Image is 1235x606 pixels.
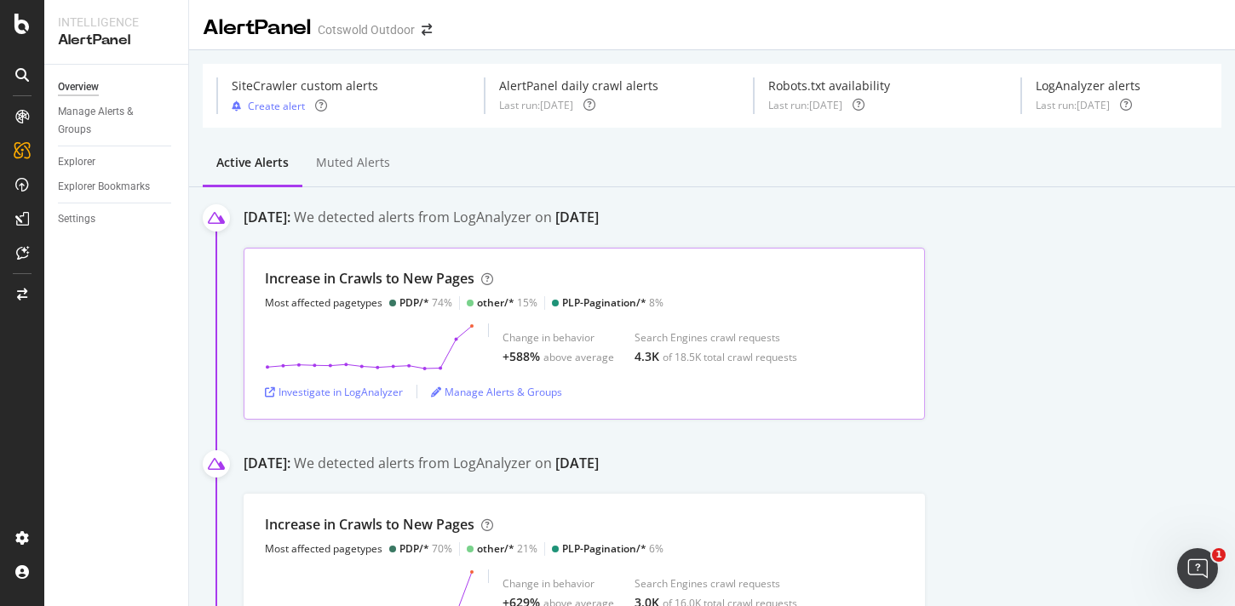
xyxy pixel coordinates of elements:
[399,541,429,556] div: PDP/*
[562,541,663,556] div: 6%
[399,295,452,310] div: 74%
[768,77,890,94] div: Robots.txt availability
[543,350,614,364] div: above average
[562,295,646,310] div: PLP-Pagination/*
[244,208,290,231] div: [DATE]:
[422,24,432,36] div: arrow-right-arrow-left
[431,378,562,405] button: Manage Alerts & Groups
[58,103,160,139] div: Manage Alerts & Groups
[216,154,289,171] div: Active alerts
[635,348,659,365] div: 4.3K
[58,153,176,171] a: Explorer
[265,541,382,556] div: Most affected pagetypes
[232,98,305,114] button: Create alert
[244,454,290,477] div: [DATE]:
[58,103,176,139] a: Manage Alerts & Groups
[265,515,474,535] div: Increase in Crawls to New Pages
[503,576,614,591] div: Change in behavior
[265,269,474,289] div: Increase in Crawls to New Pages
[248,99,305,113] div: Create alert
[58,178,150,196] div: Explorer Bookmarks
[1036,98,1110,112] div: Last run: [DATE]
[499,77,658,94] div: AlertPanel daily crawl alerts
[562,295,663,310] div: 8%
[58,78,99,96] div: Overview
[499,98,573,112] div: Last run: [DATE]
[477,541,514,556] div: other/*
[58,31,175,50] div: AlertPanel
[1212,548,1226,562] span: 1
[318,21,415,38] div: Cotswold Outdoor
[1177,548,1218,589] iframe: Intercom live chat
[663,350,797,364] div: of 18.5K total crawl requests
[58,210,95,228] div: Settings
[265,385,403,399] a: Investigate in LogAnalyzer
[58,78,176,96] a: Overview
[58,210,176,228] a: Settings
[477,541,537,556] div: 21%
[58,153,95,171] div: Explorer
[503,330,614,345] div: Change in behavior
[768,98,842,112] div: Last run: [DATE]
[58,14,175,31] div: Intelligence
[477,295,537,310] div: 15%
[294,208,599,231] div: We detected alerts from LogAnalyzer on
[265,295,382,310] div: Most affected pagetypes
[503,348,540,365] div: +588%
[399,295,429,310] div: PDP/*
[58,178,176,196] a: Explorer Bookmarks
[316,154,390,171] div: Muted alerts
[203,14,311,43] div: AlertPanel
[294,454,599,477] div: We detected alerts from LogAnalyzer on
[232,77,378,94] div: SiteCrawler custom alerts
[399,541,452,556] div: 70%
[562,541,646,556] div: PLP-Pagination/*
[431,385,562,399] a: Manage Alerts & Groups
[555,208,599,227] div: [DATE]
[477,295,514,310] div: other/*
[1036,77,1140,94] div: LogAnalyzer alerts
[265,378,403,405] button: Investigate in LogAnalyzer
[555,454,599,473] div: [DATE]
[635,330,797,345] div: Search Engines crawl requests
[635,576,797,591] div: Search Engines crawl requests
